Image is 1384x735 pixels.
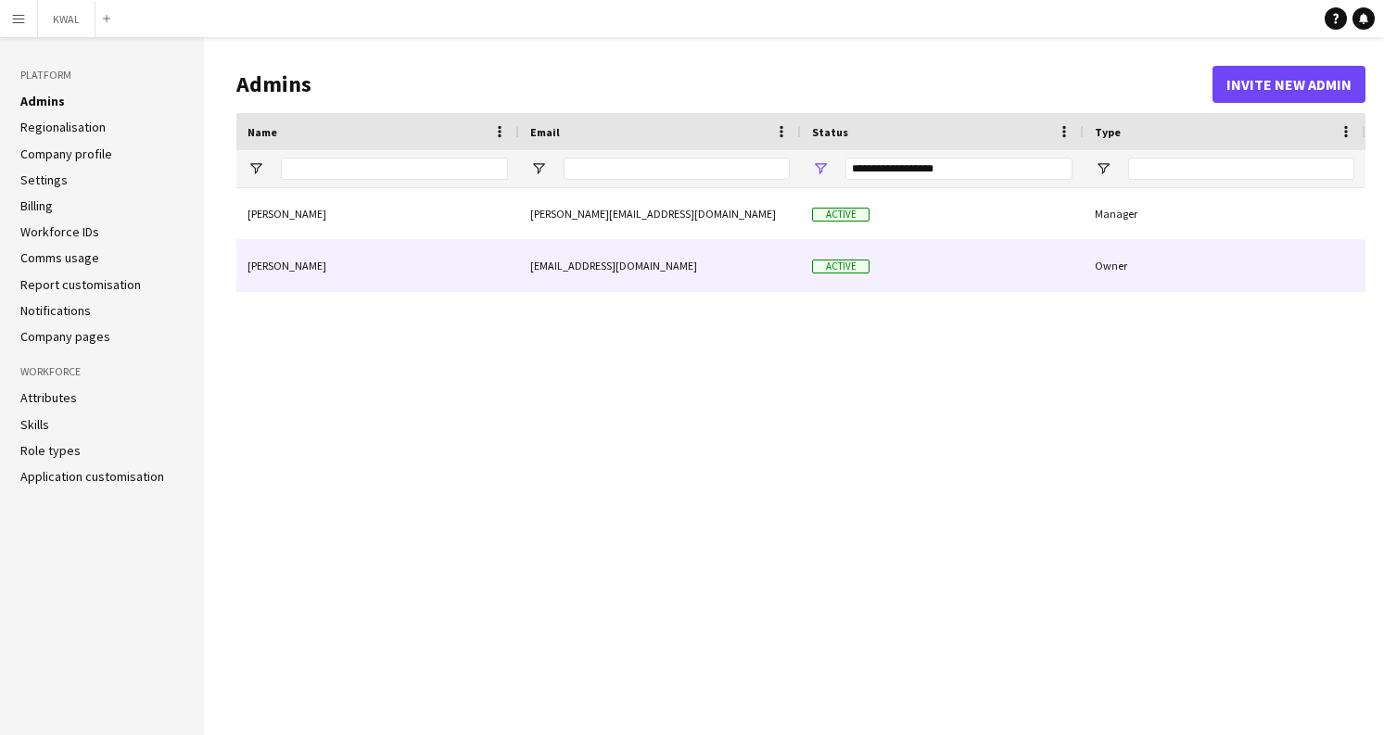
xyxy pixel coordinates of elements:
[20,93,65,109] a: Admins
[20,67,184,83] h3: Platform
[519,188,801,239] div: [PERSON_NAME][EMAIL_ADDRESS][DOMAIN_NAME]
[1084,240,1365,291] div: Owner
[20,276,141,293] a: Report customisation
[236,70,1213,98] h1: Admins
[236,240,519,291] div: [PERSON_NAME]
[236,188,519,239] div: [PERSON_NAME]
[20,223,99,240] a: Workforce IDs
[564,158,790,180] input: Email Filter Input
[20,389,77,406] a: Attributes
[1213,66,1365,103] button: Invite new admin
[530,160,547,177] button: Open Filter Menu
[519,240,801,291] div: [EMAIL_ADDRESS][DOMAIN_NAME]
[20,197,53,214] a: Billing
[1128,158,1354,180] input: Type Filter Input
[20,171,68,188] a: Settings
[20,249,99,266] a: Comms usage
[20,442,81,459] a: Role types
[20,146,112,162] a: Company profile
[530,125,560,139] span: Email
[20,328,110,345] a: Company pages
[38,1,95,37] button: KWAL
[20,363,184,380] h3: Workforce
[20,416,49,433] a: Skills
[1095,160,1111,177] button: Open Filter Menu
[1095,125,1121,139] span: Type
[20,302,91,319] a: Notifications
[20,468,164,485] a: Application customisation
[1084,188,1365,239] div: Manager
[812,260,870,273] span: Active
[20,119,106,135] a: Regionalisation
[812,208,870,222] span: Active
[248,160,264,177] button: Open Filter Menu
[248,125,277,139] span: Name
[812,160,829,177] button: Open Filter Menu
[281,158,508,180] input: Name Filter Input
[812,125,848,139] span: Status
